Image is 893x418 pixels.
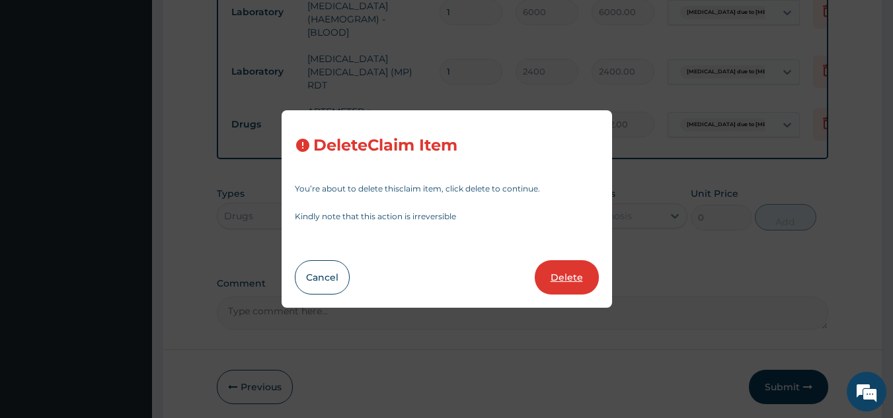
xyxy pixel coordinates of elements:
span: We're online! [77,125,182,258]
div: Minimize live chat window [217,7,249,38]
button: Cancel [295,260,350,295]
div: Chat with us now [69,74,222,91]
img: d_794563401_company_1708531726252_794563401 [24,66,54,99]
p: You’re about to delete this claim item , click delete to continue. [295,185,599,193]
h3: Delete Claim Item [313,137,457,155]
button: Delete [535,260,599,295]
p: Kindly note that this action is irreversible [295,213,599,221]
textarea: Type your message and hit 'Enter' [7,278,252,324]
